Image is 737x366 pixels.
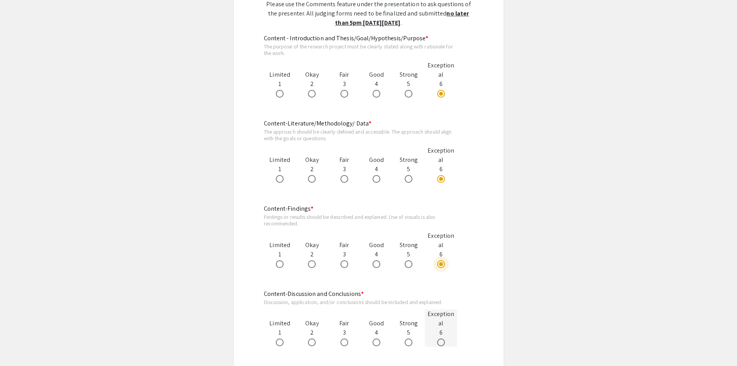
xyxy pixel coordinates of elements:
div: 2 [296,319,328,347]
div: 4 [360,241,392,268]
div: 3 [328,241,360,268]
div: 6 [425,231,457,268]
div: 3 [328,70,360,98]
mat-label: Content-Discussion and Conclusions [264,290,364,298]
div: Discussion, application, and/or conclusions should be included and explained. [264,299,457,306]
div: Findings or results should be described and explained. Use of visuals is also recommended. [264,213,457,227]
div: 6 [425,309,457,347]
div: Good [360,70,392,79]
div: Okay [296,319,328,328]
div: 3 [328,319,360,347]
div: 5 [393,155,425,183]
div: Strong [393,155,425,165]
span: . [401,19,402,27]
div: Strong [393,241,425,250]
div: 1 [264,241,296,268]
div: Fair [328,319,360,328]
div: 1 [264,70,296,98]
div: 5 [393,319,425,347]
div: Strong [393,70,425,79]
div: Limited [264,155,296,165]
div: Limited [264,70,296,79]
div: Limited [264,241,296,250]
div: 5 [393,70,425,98]
div: 5 [393,241,425,268]
div: 6 [425,61,457,98]
div: Good [360,319,392,328]
mat-label: Content-Findings [264,204,314,213]
div: Exceptional [425,231,457,250]
div: Okay [296,241,328,250]
div: Fair [328,155,360,165]
mat-label: Content-Literature/Methodology/ Data [264,119,372,127]
div: Good [360,155,392,165]
div: Limited [264,319,296,328]
div: 4 [360,155,392,183]
div: Fair [328,70,360,79]
div: Okay [296,70,328,79]
div: The approach should be clearly defined and accessible. The approach should align with the goals o... [264,128,457,142]
div: 2 [296,70,328,98]
div: 1 [264,155,296,183]
div: 1 [264,319,296,347]
div: 2 [296,241,328,268]
div: The purpose of the research project must be clearly stated along with rationale for the work. [264,43,457,57]
div: 4 [360,319,392,347]
u: no later than 5pm [DATE][DATE] [335,9,469,27]
div: Exceptional [425,61,457,79]
div: Okay [296,155,328,165]
div: 4 [360,70,392,98]
div: Fair [328,241,360,250]
div: Exceptional [425,146,457,165]
div: Strong [393,319,425,328]
iframe: Chat [6,331,33,360]
div: Exceptional [425,309,457,328]
div: Good [360,241,392,250]
div: 2 [296,155,328,183]
mat-label: Content - Introduction and Thesis/Goal/Hypothesis/Purpose [264,34,429,42]
div: 3 [328,155,360,183]
div: 6 [425,146,457,183]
